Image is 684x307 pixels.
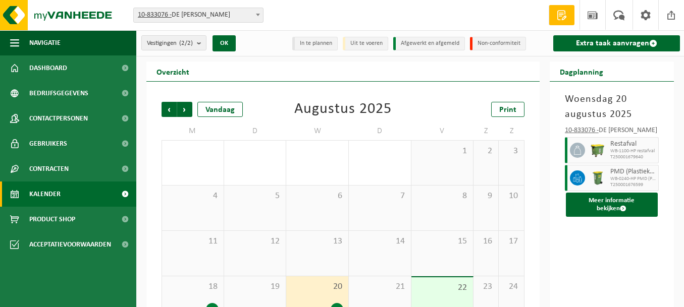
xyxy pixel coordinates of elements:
td: Z [473,122,499,140]
span: 20 [291,281,343,292]
span: 24 [504,281,518,292]
span: Contracten [29,156,69,181]
span: 15 [416,236,468,247]
h3: Woensdag 20 augustus 2025 [565,92,659,122]
span: Restafval [610,140,656,148]
td: V [411,122,474,140]
span: Bedrijfsgegevens [29,81,88,106]
span: WB-0240-HP PMD (Plastiek, Metaal, Drankkartons) (bedrijven) [610,176,656,182]
div: DE [PERSON_NAME] [565,127,659,137]
span: 18 [167,281,219,292]
td: D [349,122,411,140]
h2: Dagplanning [550,62,613,81]
li: In te plannen [292,37,338,50]
img: WB-1100-HPE-GN-50 [590,143,605,158]
count: (2/2) [179,40,193,46]
span: 10 [504,191,518,202]
span: 14 [354,236,406,247]
span: Acceptatievoorwaarden [29,232,111,257]
span: 21 [354,281,406,292]
span: Print [499,106,516,114]
span: Kalender [29,181,61,207]
span: 17 [504,236,518,247]
tcxspan: Call 10-833076 - via 3CX [138,11,172,19]
div: Vandaag [197,102,243,117]
span: 19 [229,281,281,292]
h2: Overzicht [146,62,199,81]
a: Extra taak aanvragen [553,35,680,51]
span: 12 [229,236,281,247]
span: T250001676599 [610,182,656,188]
li: Non-conformiteit [470,37,526,50]
span: 16 [479,236,493,247]
span: 11 [167,236,219,247]
span: 5 [229,191,281,202]
span: 10-833076 - DE WANDELER - TORHOUT [134,8,263,22]
span: 23 [479,281,493,292]
span: Contactpersonen [29,106,88,131]
button: Vestigingen(2/2) [141,35,206,50]
td: M [162,122,224,140]
tcxspan: Call 10-833076 - via 3CX [565,127,599,134]
span: 13 [291,236,343,247]
span: 7 [354,191,406,202]
div: Augustus 2025 [294,102,392,117]
td: Z [499,122,524,140]
button: Meer informatie bekijken [566,193,658,217]
span: Gebruikers [29,131,67,156]
span: 1 [416,146,468,157]
span: 3 [504,146,518,157]
td: D [224,122,287,140]
span: 4 [167,191,219,202]
td: W [286,122,349,140]
span: 6 [291,191,343,202]
span: Product Shop [29,207,75,232]
li: Afgewerkt en afgemeld [393,37,465,50]
span: Navigatie [29,30,61,55]
li: Uit te voeren [343,37,388,50]
span: 10-833076 - DE WANDELER - TORHOUT [133,8,264,23]
span: Vestigingen [147,36,193,51]
a: Print [491,102,524,117]
span: 22 [416,282,468,293]
button: OK [213,35,236,51]
span: Vorige [162,102,177,117]
span: 2 [479,146,493,157]
span: Dashboard [29,55,67,81]
span: PMD (Plastiek, Metaal, Drankkartons) (bedrijven) [610,168,656,176]
span: T250001679640 [610,154,656,160]
span: Volgende [177,102,192,117]
span: 9 [479,191,493,202]
span: 8 [416,191,468,202]
img: WB-0240-HPE-GN-50 [590,170,605,186]
span: WB-1100-HP restafval [610,148,656,154]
